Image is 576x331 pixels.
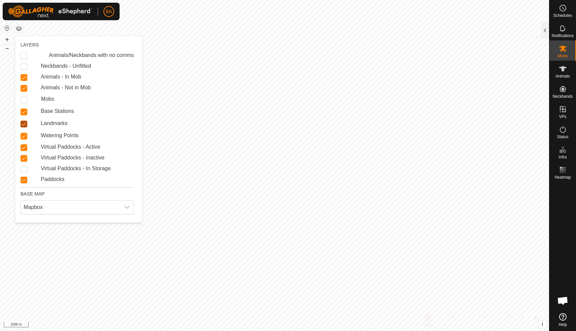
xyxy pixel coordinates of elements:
button: i [539,321,546,328]
span: Help [558,323,567,327]
label: Base Stations [41,107,74,115]
label: Virtual Paddocks - In Storage [41,164,111,173]
span: Animals [555,74,570,78]
a: Help [549,310,576,329]
span: Infra [558,155,567,159]
button: Reset Map [3,24,11,32]
span: Neckbands [552,94,573,98]
span: VPs [559,115,566,119]
label: Neckbands - Unfitted [41,62,91,70]
label: Animals - In Mob [41,73,81,81]
span: Mobs [558,54,568,58]
label: Landmarks [41,119,67,127]
span: i [542,321,543,327]
img: Gallagher Logo [8,5,92,18]
span: Schedules [553,13,572,18]
a: Contact Us [281,322,301,328]
label: Watering Points [41,131,78,140]
div: dropdown trigger [120,201,134,214]
span: Heatmap [554,175,571,179]
label: Animals - Not in Mob [41,84,91,92]
label: Virtual Paddocks - Inactive [41,154,104,162]
div: BASE MAP [21,187,134,198]
button: + [3,35,11,43]
button: Map Layers [15,25,23,33]
label: Animals/Neckbands with no comms [49,51,134,59]
label: Mobs [41,95,54,103]
span: Notifications [552,34,574,38]
span: Mapbox [21,201,120,214]
button: – [3,44,11,52]
span: BA [106,8,112,15]
span: Status [557,135,568,139]
label: Virtual Paddocks - Active [41,143,100,151]
label: Paddocks [41,175,64,183]
a: Privacy Policy [248,322,273,328]
div: Open chat [553,291,573,311]
div: LAYERS [21,41,134,49]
